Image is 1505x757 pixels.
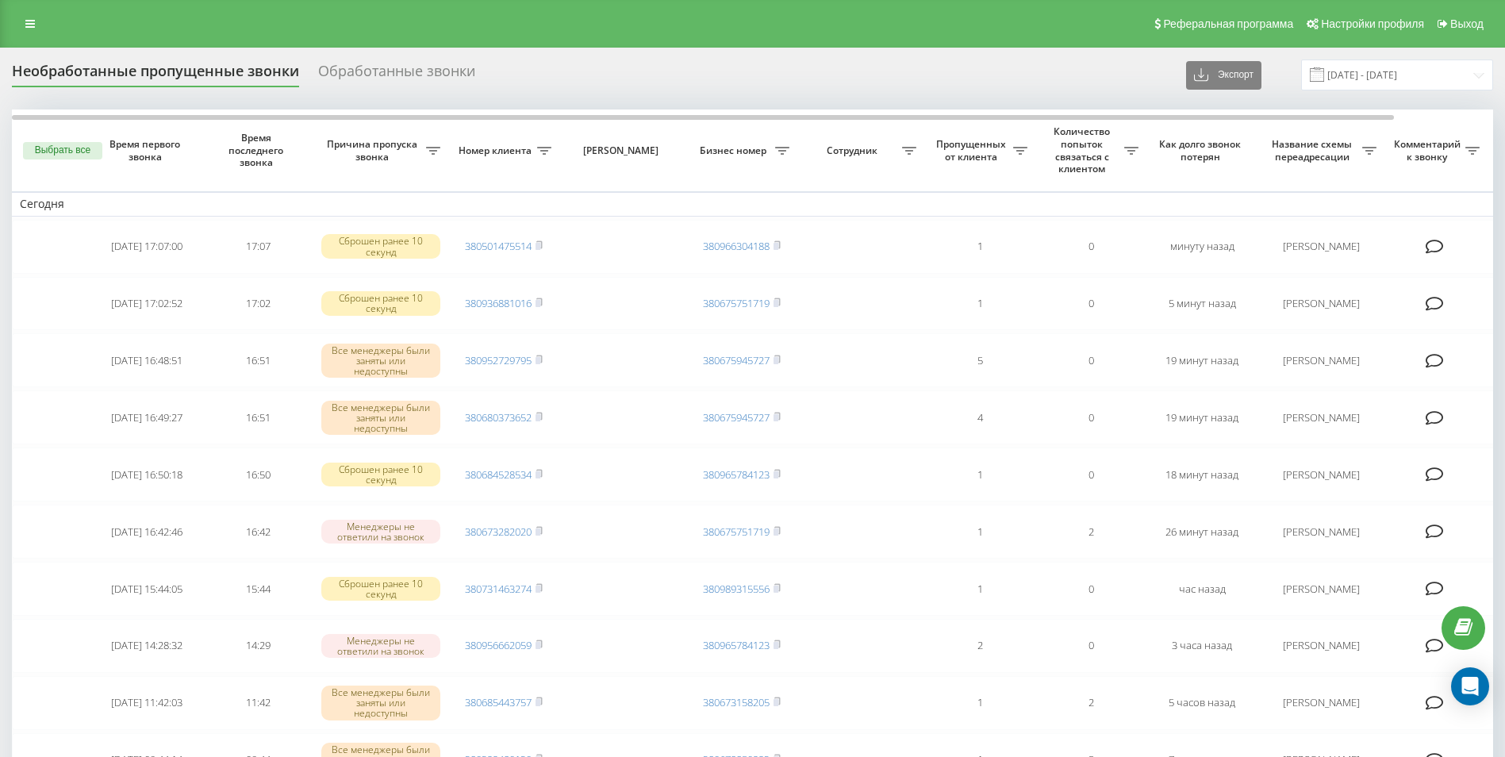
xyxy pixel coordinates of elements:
span: Причина пропуска звонка [321,138,426,163]
div: Все менеджеры были заняты или недоступны [321,401,440,436]
td: [PERSON_NAME] [1257,619,1384,673]
span: Количество попыток связаться с клиентом [1043,125,1124,175]
td: [PERSON_NAME] [1257,277,1384,331]
td: 1 [924,220,1035,274]
a: 380673282020 [465,525,532,539]
td: 15:44 [202,562,313,616]
a: 380965784123 [703,467,770,482]
td: [DATE] 14:28:32 [91,619,202,673]
span: Номер клиента [456,144,537,157]
span: [PERSON_NAME] [573,144,673,157]
td: 5 [924,333,1035,387]
button: Выбрать все [23,142,102,159]
td: 1 [924,277,1035,331]
td: 1 [924,505,1035,559]
button: Экспорт [1186,61,1261,90]
td: 4 [924,390,1035,444]
a: 380675945727 [703,353,770,367]
span: Настройки профиля [1321,17,1424,30]
span: Бизнес номер [694,144,775,157]
td: [PERSON_NAME] [1257,676,1384,730]
td: 5 часов назад [1146,676,1257,730]
td: [DATE] 16:48:51 [91,333,202,387]
td: [PERSON_NAME] [1257,562,1384,616]
div: Сброшен ранее 10 секунд [321,463,440,486]
a: 380501475514 [465,239,532,253]
td: 16:51 [202,390,313,444]
a: 380680373652 [465,410,532,425]
td: 16:42 [202,505,313,559]
td: [DATE] 15:44:05 [91,562,202,616]
a: 380675945727 [703,410,770,425]
td: 19 минут назад [1146,390,1257,444]
td: 5 минут назад [1146,277,1257,331]
td: 17:02 [202,277,313,331]
span: Реферальная программа [1163,17,1293,30]
td: 0 [1035,333,1146,387]
td: [DATE] 17:07:00 [91,220,202,274]
div: Все менеджеры были заняты или недоступны [321,686,440,720]
td: 0 [1035,562,1146,616]
td: минуту назад [1146,220,1257,274]
td: [PERSON_NAME] [1257,220,1384,274]
td: 16:50 [202,448,313,501]
td: [PERSON_NAME] [1257,390,1384,444]
td: 0 [1035,390,1146,444]
a: 380936881016 [465,296,532,310]
td: [DATE] 16:42:46 [91,505,202,559]
td: 19 минут назад [1146,333,1257,387]
td: 18 минут назад [1146,448,1257,501]
div: Менеджеры не ответили на звонок [321,520,440,544]
td: [DATE] 16:49:27 [91,390,202,444]
a: 380965784123 [703,638,770,652]
a: 380685443757 [465,695,532,709]
a: 380989315556 [703,582,770,596]
span: Выход [1450,17,1484,30]
td: 14:29 [202,619,313,673]
span: Время первого звонка [104,138,190,163]
span: Комментарий к звонку [1392,138,1465,163]
td: 26 минут назад [1146,505,1257,559]
td: 0 [1035,220,1146,274]
td: 1 [924,676,1035,730]
td: 3 часа назад [1146,619,1257,673]
a: 380952729795 [465,353,532,367]
td: [PERSON_NAME] [1257,333,1384,387]
td: [DATE] 16:50:18 [91,448,202,501]
div: Необработанные пропущенные звонки [12,63,299,87]
td: 17:07 [202,220,313,274]
td: час назад [1146,562,1257,616]
div: Обработанные звонки [318,63,475,87]
td: 1 [924,562,1035,616]
td: 1 [924,448,1035,501]
div: Сброшен ранее 10 секунд [321,577,440,601]
td: 0 [1035,277,1146,331]
a: 380675751719 [703,296,770,310]
span: Как долго звонок потерян [1159,138,1245,163]
span: Время последнего звонка [215,132,301,169]
span: Сотрудник [805,144,902,157]
div: Все менеджеры были заняты или недоступны [321,344,440,378]
td: 16:51 [202,333,313,387]
a: 380956662059 [465,638,532,652]
td: [DATE] 11:42:03 [91,676,202,730]
div: Сброшен ранее 10 секунд [321,234,440,258]
a: 380673158205 [703,695,770,709]
td: 0 [1035,448,1146,501]
td: 2 [1035,505,1146,559]
div: Open Intercom Messenger [1451,667,1489,705]
td: [PERSON_NAME] [1257,505,1384,559]
span: Пропущенных от клиента [932,138,1013,163]
td: 0 [1035,619,1146,673]
a: 380684528534 [465,467,532,482]
span: Название схемы переадресации [1265,138,1362,163]
a: 380966304188 [703,239,770,253]
td: [PERSON_NAME] [1257,448,1384,501]
td: 2 [924,619,1035,673]
td: 2 [1035,676,1146,730]
td: [DATE] 17:02:52 [91,277,202,331]
a: 380675751719 [703,525,770,539]
a: 380731463274 [465,582,532,596]
div: Сброшен ранее 10 секунд [321,291,440,315]
td: 11:42 [202,676,313,730]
